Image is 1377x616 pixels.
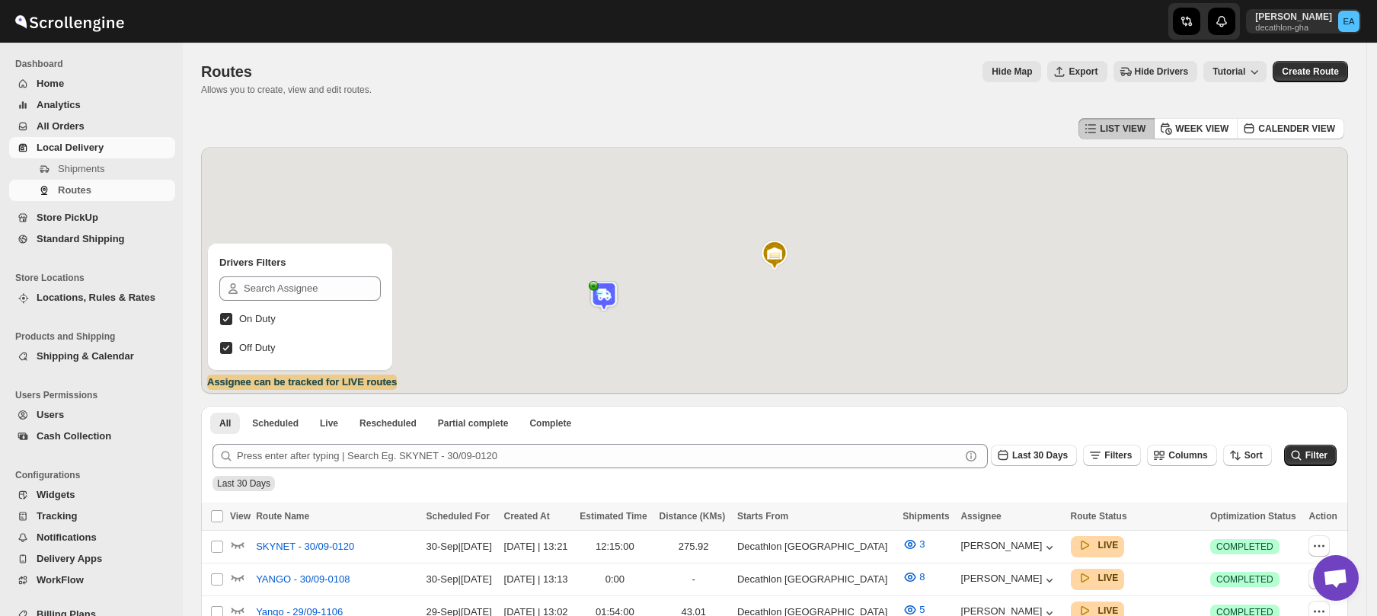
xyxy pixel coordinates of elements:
span: Locations, Rules & Rates [37,292,155,303]
span: Users Permissions [15,389,175,401]
span: Cash Collection [37,430,111,442]
span: All [219,417,231,429]
div: Decathlon [GEOGRAPHIC_DATA] [737,539,893,554]
span: Local Delivery [37,142,104,153]
span: 8 [919,571,925,582]
div: Open chat [1313,555,1359,601]
span: Filter [1305,450,1327,461]
b: LIVE [1098,605,1119,616]
b: LIVE [1098,573,1119,583]
p: Allows you to create, view and edit routes. [201,84,372,96]
button: Hide Drivers [1113,61,1198,82]
button: Notifications [9,527,175,548]
button: Routes [9,180,175,201]
button: All routes [210,413,240,434]
button: [PERSON_NAME] [960,540,1057,555]
div: 275.92 [659,539,727,554]
span: 30-Sep | [DATE] [427,541,492,552]
span: Export [1069,65,1097,78]
span: Distance (KMs) [659,511,725,522]
span: Shipments [58,163,104,174]
span: Partial complete [438,417,509,429]
button: Map action label [982,61,1041,82]
span: Analytics [37,99,81,110]
text: EA [1343,17,1355,26]
div: Decathlon [GEOGRAPHIC_DATA] [737,572,893,587]
span: Rescheduled [359,417,417,429]
button: Home [9,73,175,94]
button: Locations, Rules & Rates [9,287,175,308]
button: Tutorial [1203,61,1267,82]
span: Create Route [1282,65,1339,78]
span: Assignee [960,511,1001,522]
span: Complete [529,417,571,429]
span: All Orders [37,120,85,132]
span: Scheduled [252,417,299,429]
span: Hide Map [992,65,1032,78]
span: Filters [1104,450,1132,461]
span: Sort [1244,450,1263,461]
span: Live [320,417,338,429]
button: [PERSON_NAME] [960,573,1057,588]
span: Created At [504,511,550,522]
span: Starts From [737,511,788,522]
label: Assignee can be tracked for LIVE routes [207,375,397,390]
button: Users [9,404,175,426]
button: Columns [1147,445,1216,466]
span: Home [37,78,64,89]
button: Shipments [9,158,175,180]
span: Action [1308,511,1337,522]
input: Search Assignee [244,276,381,301]
span: COMPLETED [1216,541,1273,553]
span: Delivery Apps [37,553,102,564]
button: YANGO - 30/09-0108 [247,567,359,592]
button: Last 30 Days [991,445,1077,466]
span: WEEK VIEW [1175,123,1228,135]
span: CALENDER VIEW [1258,123,1335,135]
span: Users [37,409,64,420]
span: 5 [919,604,925,615]
input: Press enter after typing | Search Eg. SKYNET - 30/09-0120 [237,444,960,468]
span: Scheduled For [427,511,490,522]
span: 3 [919,538,925,550]
button: LIVE [1077,570,1119,586]
span: YANGO - 30/09-0108 [256,572,350,587]
div: [DATE] | 13:21 [504,539,571,554]
span: SKYNET - 30/09-0120 [256,539,354,554]
span: Columns [1168,450,1207,461]
button: Shipping & Calendar [9,346,175,367]
span: Route Status [1071,511,1127,522]
span: Estimated Time [580,511,647,522]
span: Widgets [37,489,75,500]
button: WorkFlow [9,570,175,591]
span: Route Name [256,511,309,522]
button: Tracking [9,506,175,527]
span: COMPLETED [1216,573,1273,586]
b: LIVE [1098,540,1119,551]
p: decathlon-gha [1255,23,1332,32]
span: Routes [201,63,252,80]
span: Emmanuel Adu-Mensah [1338,11,1359,32]
span: Notifications [37,531,97,543]
button: Cash Collection [9,426,175,447]
button: Analytics [9,94,175,116]
button: CALENDER VIEW [1237,118,1344,139]
button: Export [1047,61,1107,82]
div: [DATE] | 13:13 [504,572,571,587]
button: Delivery Apps [9,548,175,570]
button: LIVE [1077,538,1119,553]
div: 0:00 [580,572,650,587]
span: Hide Drivers [1135,65,1189,78]
div: 12:15:00 [580,539,650,554]
span: Configurations [15,469,175,481]
h2: Drivers Filters [219,255,381,270]
span: View [230,511,251,522]
span: Shipping & Calendar [37,350,134,362]
button: All Orders [9,116,175,137]
span: WorkFlow [37,574,84,586]
button: Filters [1083,445,1141,466]
span: Last 30 Days [1012,450,1068,461]
button: SKYNET - 30/09-0120 [247,535,363,559]
button: Create Route [1273,61,1348,82]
